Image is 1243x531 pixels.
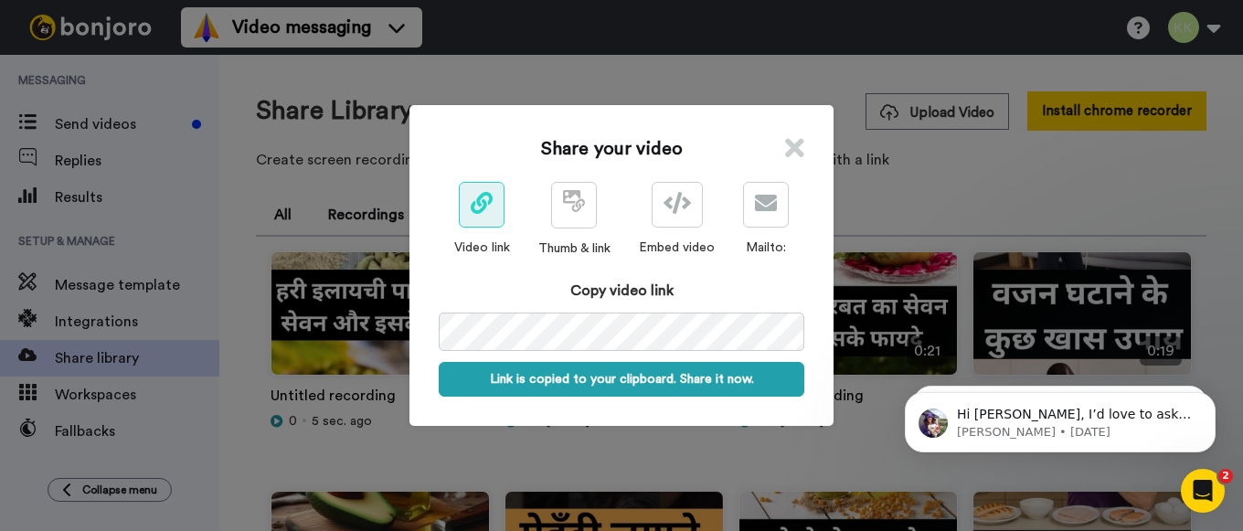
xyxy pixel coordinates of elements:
[1218,469,1233,483] span: 2
[1181,469,1225,513] iframe: Intercom live chat
[80,70,315,87] p: Message from Amy, sent 2w ago
[439,280,804,302] div: Copy video link
[541,136,683,162] h1: Share your video
[439,362,804,397] button: Link is copied to your clipboard. Share it now.
[454,239,510,257] div: Video link
[80,53,313,158] span: Hi [PERSON_NAME], I’d love to ask you a quick question: If [PERSON_NAME] could introduce a new fe...
[743,239,789,257] div: Mailto:
[877,354,1243,482] iframe: Intercom notifications message
[639,239,715,257] div: Embed video
[538,239,611,258] div: Thumb & link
